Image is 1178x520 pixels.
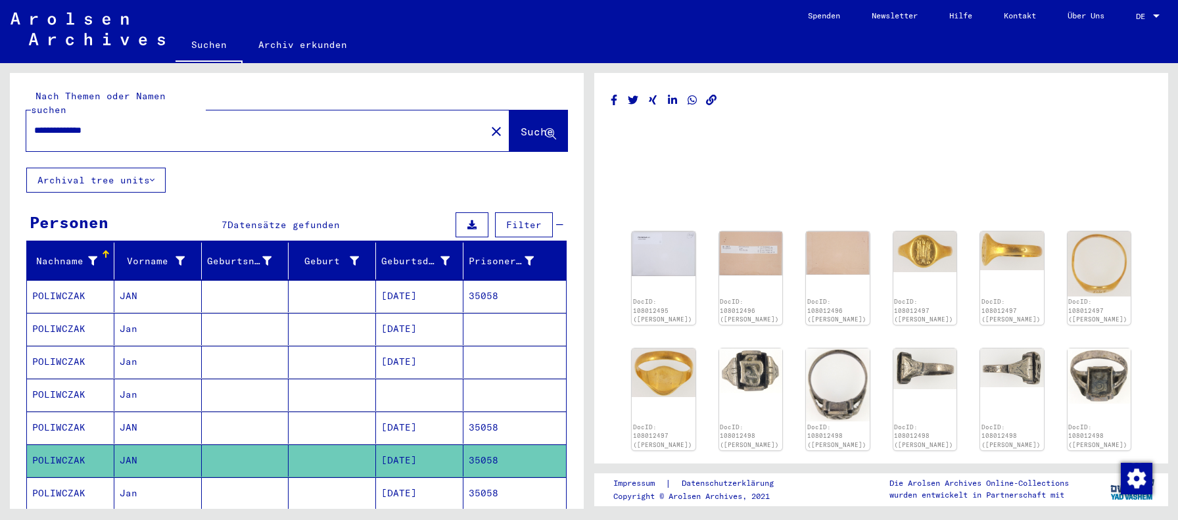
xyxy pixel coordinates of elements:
[981,423,1041,448] a: DocID: 108012498 ([PERSON_NAME])
[495,212,553,237] button: Filter
[1108,473,1157,506] img: yv_logo.png
[894,298,953,323] a: DocID: 108012497 ([PERSON_NAME])
[463,444,566,477] mat-cell: 35058
[114,313,202,345] mat-cell: Jan
[671,477,789,490] a: Datenschutzerklärung
[114,412,202,444] mat-cell: JAN
[27,280,114,312] mat-cell: POLIWCZAK
[980,348,1044,387] img: 004.jpg
[120,254,185,268] div: Vorname
[11,12,165,45] img: Arolsen_neg.svg
[807,423,866,448] a: DocID: 108012498 ([PERSON_NAME])
[705,92,719,108] button: Copy link
[32,254,97,268] div: Nachname
[114,444,202,477] mat-cell: JAN
[509,110,567,151] button: Suche
[27,243,114,279] mat-header-cell: Nachname
[376,243,463,279] mat-header-cell: Geburtsdatum
[719,348,783,392] img: 001.jpg
[889,477,1069,489] p: Die Arolsen Archives Online-Collections
[289,243,376,279] mat-header-cell: Geburt‏
[120,250,201,272] div: Vorname
[633,423,692,448] a: DocID: 108012497 ([PERSON_NAME])
[381,250,466,272] div: Geburtsdatum
[893,348,957,389] img: 003.jpg
[893,231,957,272] img: 001.jpg
[381,254,450,268] div: Geburtsdatum
[114,379,202,411] mat-cell: Jan
[376,346,463,378] mat-cell: [DATE]
[1068,231,1131,296] img: 003.jpg
[626,92,640,108] button: Share on Twitter
[889,489,1069,501] p: wurden entwickelt in Partnerschaft mit
[686,92,699,108] button: Share on WhatsApp
[243,29,363,60] a: Archiv erkunden
[463,477,566,509] mat-cell: 35058
[27,346,114,378] mat-cell: POLIWCZAK
[463,412,566,444] mat-cell: 35058
[376,280,463,312] mat-cell: [DATE]
[719,231,783,275] img: 001.jpg
[376,477,463,509] mat-cell: [DATE]
[114,346,202,378] mat-cell: Jan
[607,92,621,108] button: Share on Facebook
[207,250,289,272] div: Geburtsname
[376,444,463,477] mat-cell: [DATE]
[27,477,114,509] mat-cell: POLIWCZAK
[114,477,202,509] mat-cell: Jan
[632,348,695,396] img: 004.jpg
[483,118,509,144] button: Clear
[1068,423,1127,448] a: DocID: 108012498 ([PERSON_NAME])
[27,313,114,345] mat-cell: POLIWCZAK
[981,298,1041,323] a: DocID: 108012497 ([PERSON_NAME])
[613,477,789,490] div: |
[469,250,550,272] div: Prisoner #
[376,412,463,444] mat-cell: [DATE]
[1120,462,1152,494] div: Zustimmung ändern
[1136,12,1150,21] span: DE
[1121,463,1152,494] img: Zustimmung ändern
[720,298,779,323] a: DocID: 108012496 ([PERSON_NAME])
[114,243,202,279] mat-header-cell: Vorname
[31,90,166,116] mat-label: Nach Themen oder Namen suchen
[176,29,243,63] a: Suchen
[1068,298,1127,323] a: DocID: 108012497 ([PERSON_NAME])
[207,254,272,268] div: Geburtsname
[613,477,665,490] a: Impressum
[521,125,554,138] span: Suche
[666,92,680,108] button: Share on LinkedIn
[980,231,1044,270] img: 002.jpg
[633,298,692,323] a: DocID: 108012495 ([PERSON_NAME])
[1068,348,1131,403] img: 005.jpg
[894,423,953,448] a: DocID: 108012498 ([PERSON_NAME])
[222,219,227,231] span: 7
[376,313,463,345] mat-cell: [DATE]
[469,254,534,268] div: Prisoner #
[294,254,359,268] div: Geburt‏
[506,219,542,231] span: Filter
[613,490,789,502] p: Copyright © Arolsen Archives, 2021
[807,298,866,323] a: DocID: 108012496 ([PERSON_NAME])
[488,124,504,139] mat-icon: close
[202,243,289,279] mat-header-cell: Geburtsname
[294,250,375,272] div: Geburt‏
[27,444,114,477] mat-cell: POLIWCZAK
[720,423,779,448] a: DocID: 108012498 ([PERSON_NAME])
[30,210,108,234] div: Personen
[463,280,566,312] mat-cell: 35058
[463,243,566,279] mat-header-cell: Prisoner #
[806,348,870,421] img: 002.jpg
[227,219,340,231] span: Datensätze gefunden
[646,92,660,108] button: Share on Xing
[806,231,870,275] img: 002.jpg
[32,250,114,272] div: Nachname
[26,168,166,193] button: Archival tree units
[114,280,202,312] mat-cell: JAN
[27,379,114,411] mat-cell: POLIWCZAK
[27,412,114,444] mat-cell: POLIWCZAK
[632,231,695,276] img: 001.jpg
